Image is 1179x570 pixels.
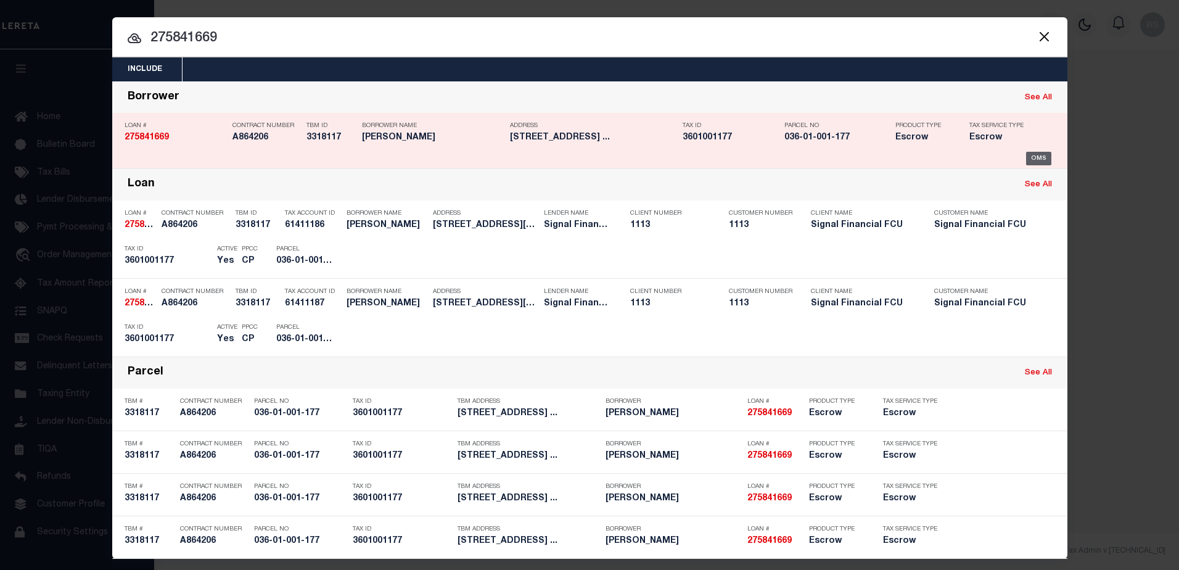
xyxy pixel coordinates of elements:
h5: Escrow [809,536,865,547]
h5: Escrow [809,451,865,461]
p: Loan # [125,288,155,295]
p: Tax Service Type [883,483,939,490]
div: Loan [128,178,155,192]
h5: 1113 [729,299,791,309]
p: Address [510,122,676,130]
p: Tax Account ID [285,210,340,217]
h5: 3318117 [236,220,279,231]
p: Borrower Name [347,288,427,295]
h5: Escrow [883,494,939,504]
h5: 036-01-001-177 [276,256,332,266]
h5: A864206 [180,494,248,504]
p: TBM # [125,440,174,448]
h5: 275841669 [747,536,803,547]
p: TBM ID [306,122,356,130]
h5: A864206 [180,408,248,419]
h5: 3601001177 [353,408,451,419]
h5: 486 FRONT ST NORTHUMBERLAND PA ... [458,451,599,461]
p: Borrower [606,483,741,490]
p: Contract Number [162,288,229,295]
h5: A864206 [180,536,248,547]
p: Parcel No [254,526,347,533]
h5: 3601001177 [353,451,451,461]
h5: Signal Financial FCU [934,299,1039,309]
h5: 61411187 [285,299,340,309]
h5: 486 FRONT ST NORTHUMBERLAND PA ... [458,494,599,504]
p: Product Type [809,483,865,490]
p: Loan # [747,440,803,448]
h5: 3318117 [125,451,174,461]
h5: 486 Front Street NORTHUMBERLAND... [433,220,538,231]
p: Product Type [809,440,865,448]
h5: 3601001177 [353,536,451,547]
p: TBM ID [236,210,279,217]
a: See All [1025,94,1052,102]
h5: 3601001177 [125,256,211,266]
h5: Escrow [969,133,1031,143]
h5: 1113 [630,220,710,231]
div: OMS [1026,152,1051,165]
p: Tax Account ID [285,288,340,295]
strong: 275841669 [125,221,169,229]
h5: 1113 [729,220,791,231]
h5: 486 FRONT ST NORTHUMBERLAND PA ... [458,536,599,547]
button: Include [112,57,178,81]
p: Active [217,324,237,331]
strong: 275841669 [125,133,169,142]
h5: 3601001177 [353,494,451,504]
p: Parcel [276,324,332,331]
strong: 275841669 [747,452,792,460]
strong: 275841669 [125,299,169,308]
p: Address [433,210,538,217]
p: Borrower Name [347,210,427,217]
p: Contract Number [180,398,248,405]
h5: 275841669 [125,133,226,143]
h5: 3318117 [125,536,174,547]
strong: 275841669 [747,494,792,503]
p: Tax ID [353,483,451,490]
p: Customer Name [934,210,1039,217]
h5: Andrea R. Cumpston [606,451,741,461]
p: Client Name [811,288,916,295]
p: Parcel No [254,483,347,490]
p: Tax Service Type [883,526,939,533]
p: Contract Number [180,440,248,448]
p: TBM # [125,483,174,490]
p: Tax ID [125,324,211,331]
h5: Signal Financial FCU [811,299,916,309]
p: Product Type [895,122,951,130]
h5: 1113 [630,299,710,309]
h5: A864206 [162,220,229,231]
h5: Escrow [809,408,865,419]
h5: 3601001177 [125,334,211,345]
p: Tax ID [353,526,451,533]
h5: Escrow [883,536,939,547]
p: Product Type [809,398,865,405]
p: Lender Name [544,210,612,217]
h5: A864206 [162,299,229,309]
p: Contract Number [232,122,300,130]
h5: Yes [217,256,236,266]
p: Active [217,246,237,253]
p: Product Type [809,526,865,533]
h5: 036-01-001-177 [784,133,889,143]
p: Lender Name [544,288,612,295]
p: Parcel No [784,122,889,130]
p: Address [433,288,538,295]
h5: 036-01-001-177 [254,536,347,547]
p: Loan # [747,398,803,405]
p: Loan # [125,210,155,217]
p: Customer Name [934,288,1039,295]
h5: 275841669 [747,451,803,461]
p: Tax ID [125,246,211,253]
h5: Escrow [883,408,939,419]
p: Borrower [606,526,741,533]
h5: 3318117 [236,299,279,309]
p: Client Number [630,210,710,217]
p: Loan # [747,526,803,533]
h5: A864206 [180,451,248,461]
p: Contract Number [180,483,248,490]
h5: Escrow [809,494,865,504]
p: TBM Address [458,526,599,533]
p: Contract Number [162,210,229,217]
